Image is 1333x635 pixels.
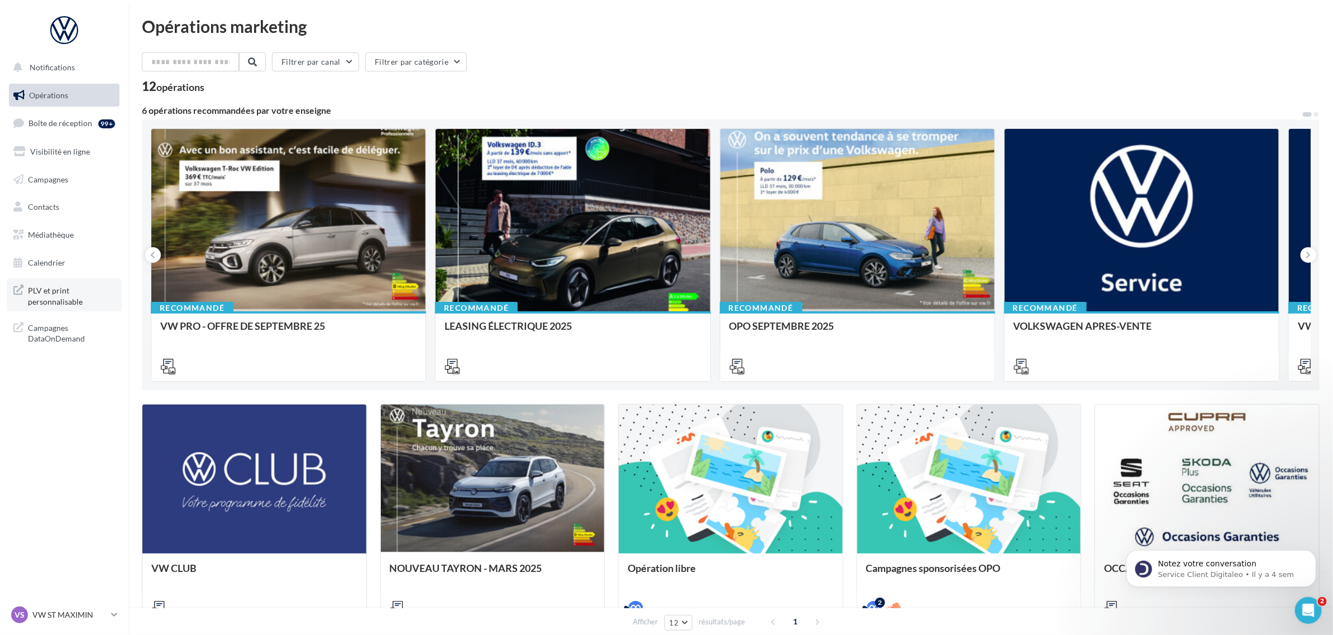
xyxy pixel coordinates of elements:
div: 2 [875,598,885,608]
a: Contacts [7,195,122,219]
a: Opérations [7,84,122,107]
iframe: Intercom notifications message [1110,527,1333,605]
iframe: Intercom live chat [1295,597,1322,624]
div: opérations [156,82,204,92]
span: Campagnes DataOnDemand [28,320,115,344]
span: Contacts [28,202,59,211]
div: OCCASIONS GARANTIES [1104,562,1310,585]
span: résultats/page [699,617,745,627]
span: 2 [1318,597,1327,606]
div: VOLKSWAGEN APRES-VENTE [1014,320,1270,343]
a: PLV et print personnalisable [7,278,122,311]
span: Afficher [633,617,658,627]
a: Calendrier [7,251,122,275]
div: Recommandé [720,302,802,314]
a: Campagnes [7,168,122,191]
div: Campagnes sponsorisées OPO [866,562,1072,585]
span: Campagnes [28,174,68,184]
span: Visibilité en ligne [30,147,90,156]
p: VW ST MAXIMIN [32,609,107,620]
div: NOUVEAU TAYRON - MARS 2025 [390,562,596,585]
div: Opération libre [628,562,834,585]
a: Campagnes DataOnDemand [7,316,122,349]
span: 12 [670,618,679,627]
div: OPO SEPTEMBRE 2025 [729,320,986,343]
span: Calendrier [28,258,65,267]
span: 1 [786,613,804,631]
span: VS [15,609,25,620]
button: Filtrer par catégorie [365,52,467,71]
a: Médiathèque [7,223,122,247]
div: Recommandé [151,302,233,314]
span: Médiathèque [28,230,74,239]
button: Filtrer par canal [272,52,359,71]
button: Notifications [7,56,117,79]
div: LEASING ÉLECTRIQUE 2025 [445,320,701,343]
div: Opérations marketing [142,18,1320,35]
span: Boîte de réception [28,118,92,128]
button: 12 [665,615,693,631]
span: Opérations [29,90,68,100]
a: Boîte de réception99+ [7,111,122,135]
div: 6 opérations recommandées par votre enseigne [142,106,1302,115]
a: Visibilité en ligne [7,140,122,163]
div: Recommandé [435,302,518,314]
div: VW CLUB [151,562,357,585]
span: PLV et print personnalisable [28,283,115,307]
div: 12 [142,80,204,93]
a: VS VW ST MAXIMIN [9,604,120,626]
div: 99+ [98,119,115,128]
div: Recommandé [1004,302,1087,314]
div: VW PRO - OFFRE DE SEPTEMBRE 25 [160,320,417,343]
span: Notifications [30,62,75,72]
